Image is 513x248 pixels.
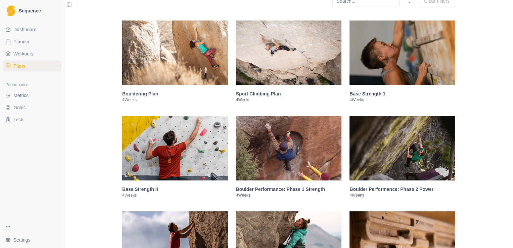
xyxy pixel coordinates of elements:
span: Plans [13,63,25,69]
span: Tests [13,116,25,123]
h3: Bouldering Plan [122,90,228,97]
h3: Boulder Performance: Phase 2 Power [349,186,455,193]
button: Settings [3,235,61,245]
img: Boulder Performance: Phase 2 Power [349,116,455,180]
p: 4 Weeks [122,193,228,198]
a: Goals [3,102,61,113]
p: 4 Weeks [122,97,228,102]
p: 4 Weeks [349,97,455,102]
span: Dashboard [13,26,37,33]
img: Sport Climbing Plan [236,20,342,85]
span: Goals [13,104,26,111]
img: Base Strength 1 [349,20,455,85]
a: Planner [3,36,61,47]
p: 4 Weeks [236,193,342,198]
h3: Base Strength 1 [349,90,455,97]
p: 4 Weeks [349,193,455,198]
a: Metrics [3,90,61,101]
a: Tests [3,114,61,125]
a: LogoSequence [3,3,61,19]
a: Workouts [3,48,61,59]
h3: Base Strength II [122,186,228,193]
span: Workouts [13,50,33,57]
div: Performance [3,79,61,90]
img: Logo [7,5,15,16]
h3: Sport Climbing Plan [236,90,342,97]
span: Metrics [13,92,29,99]
span: Planner [13,38,30,45]
span: Sequence [19,8,41,13]
p: 4 Weeks [236,97,342,102]
img: Boulder Performance: Phase 1 Strength [236,116,342,180]
img: Base Strength II [122,116,228,180]
img: Bouldering Plan [122,20,228,85]
a: Dashboard [3,24,61,35]
a: Plans [3,60,61,71]
h3: Boulder Performance: Phase 1 Strength [236,186,342,193]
